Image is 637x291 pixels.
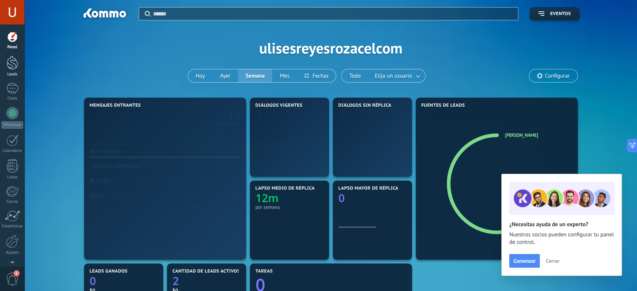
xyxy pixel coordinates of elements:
[234,148,240,155] div: 10
[165,108,240,123] a: 10
[550,11,571,17] span: Eventos
[256,191,279,205] text: 12m
[2,175,23,180] div: Listas
[542,255,563,266] button: Cerrar
[237,162,240,170] div: 0
[173,274,240,288] a: 2
[2,45,23,50] div: Panel
[338,103,392,108] span: Diálogos sin réplica
[2,72,23,77] div: Leads
[90,177,110,184] div: Chats
[338,191,345,205] text: 0
[188,69,213,82] button: Hoy
[2,224,23,229] div: Estadísticas
[2,96,23,101] div: Chats
[297,69,336,82] button: Fechas
[216,122,240,126] div: por semana
[546,258,559,263] span: Cerrar
[2,199,23,204] div: Correo
[256,269,273,274] span: Tareas
[90,274,96,288] text: 0
[213,69,238,82] button: Ayer
[173,269,240,274] span: Cantidad de leads activos
[509,231,614,246] span: Nuestros socios pueden configurar tu panel de control.
[90,162,139,170] div: Facebook comments
[14,270,20,276] span: 1
[90,192,103,199] div: Otros
[341,69,368,82] button: Todo
[90,269,128,274] span: Leads ganados
[256,108,262,123] text: 2
[228,108,240,123] text: 10
[256,103,303,108] span: Diálogos vigentes
[530,7,579,20] button: Eventos
[338,186,398,191] span: Lapso mayor de réplica
[2,149,23,153] div: Calendario
[238,69,272,82] button: Semana
[272,69,297,82] button: Mes
[256,186,315,191] span: Lapso medio de réplica
[256,204,323,210] div: por semana
[509,221,614,228] h2: ¿Necesitas ayuda de un experto?
[338,167,406,173] div: por semana
[256,167,323,173] div: por semana
[90,103,141,108] span: Mensajes entrantes
[2,250,23,255] div: Ajustes
[90,149,95,153] img: Messenger
[368,69,425,82] button: Elija un usuario
[513,258,536,263] span: Comenzar
[90,178,95,183] img: Chats
[421,103,465,108] span: Fuentes de leads
[90,274,158,288] a: 0
[2,121,23,129] div: WhatsApp
[505,132,538,138] a: [PERSON_NAME]
[90,148,122,155] div: Messenger
[545,73,570,79] span: Configurar
[237,177,240,184] div: 0
[509,254,540,268] button: Comenzar
[338,108,345,123] text: 0
[373,71,413,81] span: Elija un usuario
[173,274,179,288] text: 2
[237,192,240,199] div: 0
